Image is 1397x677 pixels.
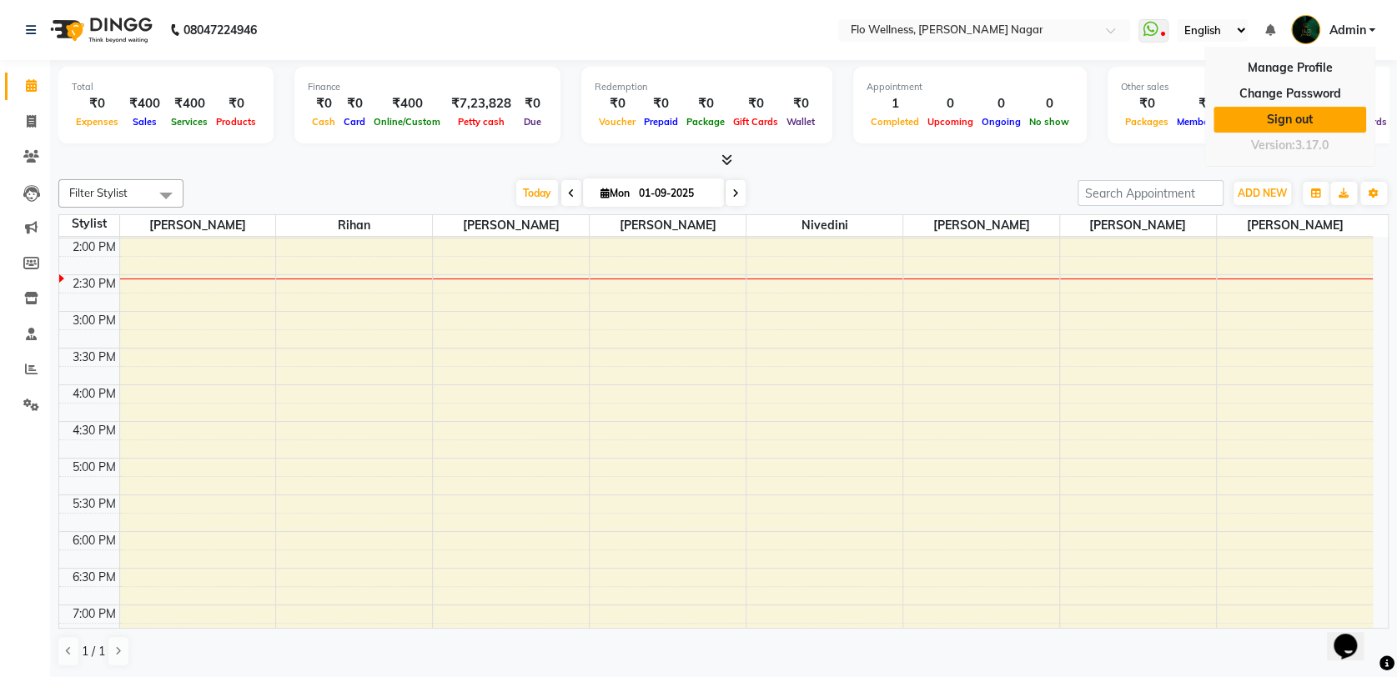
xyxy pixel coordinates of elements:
span: [PERSON_NAME] [590,215,746,236]
span: Gift Cards [729,116,782,128]
span: [PERSON_NAME] [1217,215,1373,236]
div: Stylist [59,215,119,233]
span: Expenses [72,116,123,128]
div: 1 [867,94,923,113]
span: Online/Custom [369,116,445,128]
div: 6:30 PM [69,569,119,586]
div: 0 [977,94,1025,113]
div: ₹0 [518,94,547,113]
span: Mon [596,187,634,199]
div: ₹0 [595,94,640,113]
span: Sales [128,116,161,128]
span: [PERSON_NAME] [433,215,589,236]
div: ₹0 [782,94,819,113]
a: Manage Profile [1214,55,1366,81]
div: 4:30 PM [69,422,119,439]
img: logo [43,7,157,53]
span: Petty cash [454,116,509,128]
div: Redemption [595,80,819,94]
span: Packages [1121,116,1173,128]
button: ADD NEW [1234,182,1291,205]
div: 4:00 PM [69,385,119,403]
div: 2:30 PM [69,275,119,293]
div: ₹0 [682,94,729,113]
div: Version:3.17.0 [1214,133,1366,158]
b: 08047224946 [183,7,257,53]
span: Completed [867,116,923,128]
span: Package [682,116,729,128]
div: 6:00 PM [69,532,119,549]
div: Appointment [867,80,1073,94]
span: Nivedini [746,215,902,236]
span: [PERSON_NAME] [120,215,276,236]
span: ADD NEW [1238,187,1287,199]
span: Rihan [276,215,432,236]
span: Memberships [1173,116,1240,128]
div: 2:00 PM [69,238,119,256]
span: 1 / 1 [82,643,105,660]
div: ₹400 [123,94,167,113]
input: Search Appointment [1078,180,1224,206]
a: Change Password [1214,81,1366,107]
div: Total [72,80,260,94]
div: ₹400 [167,94,212,113]
div: ₹0 [308,94,339,113]
div: ₹400 [369,94,445,113]
div: 5:30 PM [69,495,119,513]
div: 0 [1025,94,1073,113]
div: ₹0 [1173,94,1240,113]
span: [PERSON_NAME] [1060,215,1216,236]
a: Sign out [1214,107,1366,133]
span: Today [516,180,558,206]
span: Products [212,116,260,128]
div: Finance [308,80,547,94]
span: Admin [1329,22,1365,39]
span: Wallet [782,116,819,128]
span: No show [1025,116,1073,128]
div: ₹7,23,828 [445,94,518,113]
div: 3:30 PM [69,349,119,366]
span: Cash [308,116,339,128]
img: Admin [1291,15,1320,44]
span: Upcoming [923,116,977,128]
span: Ongoing [977,116,1025,128]
span: Voucher [595,116,640,128]
div: Other sales [1121,80,1391,94]
div: ₹0 [339,94,369,113]
div: 3:00 PM [69,312,119,329]
span: Prepaid [640,116,682,128]
div: ₹0 [729,94,782,113]
span: [PERSON_NAME] [903,215,1059,236]
iframe: chat widget [1327,610,1380,660]
div: ₹0 [72,94,123,113]
div: ₹0 [212,94,260,113]
input: 2025-09-01 [634,181,717,206]
div: ₹0 [1121,94,1173,113]
div: 5:00 PM [69,459,119,476]
div: 7:00 PM [69,605,119,623]
span: Due [520,116,545,128]
div: ₹0 [640,94,682,113]
span: Services [167,116,212,128]
span: Filter Stylist [69,186,128,199]
div: 0 [923,94,977,113]
span: Card [339,116,369,128]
